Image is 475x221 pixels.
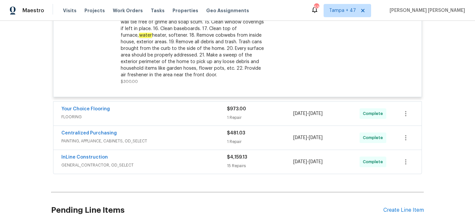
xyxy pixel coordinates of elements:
span: GENERAL_CONTRACTOR, OD_SELECT [61,162,227,168]
div: 639 [314,4,319,11]
span: [DATE] [309,111,323,116]
div: 1 Repair [227,138,293,145]
span: $4,159.13 [227,155,247,160]
a: Centralized Purchasing [61,131,117,135]
span: Projects [84,7,105,14]
span: PAINTING, APPLIANCE, CABINETS, OD_SELECT [61,138,227,144]
div: 15 Repairs [227,163,293,169]
span: Complete [363,110,386,117]
span: [PERSON_NAME] [PERSON_NAME] [387,7,465,14]
div: Create Line Item [383,207,424,213]
span: Complete [363,159,386,165]
span: - [293,110,323,117]
span: $973.00 [227,107,246,111]
span: Tasks [151,8,165,13]
a: Your Choice Flooring [61,107,110,111]
span: $481.03 [227,131,245,135]
span: - [293,159,323,165]
span: Tampa + 47 [329,7,356,14]
div: 1 Repair [227,114,293,121]
em: water [139,33,152,38]
span: $300.00 [121,80,138,84]
span: [DATE] [293,111,307,116]
span: [DATE] [309,160,323,164]
span: [DATE] [309,135,323,140]
span: Visits [63,7,77,14]
a: InLine Construction [61,155,108,160]
span: FLOORING [61,114,227,120]
span: Complete [363,134,386,141]
span: Work Orders [113,7,143,14]
span: Properties [173,7,198,14]
span: [DATE] [293,160,307,164]
span: Maestro [22,7,44,14]
span: [DATE] [293,135,307,140]
span: Geo Assignments [206,7,249,14]
span: - [293,134,323,141]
